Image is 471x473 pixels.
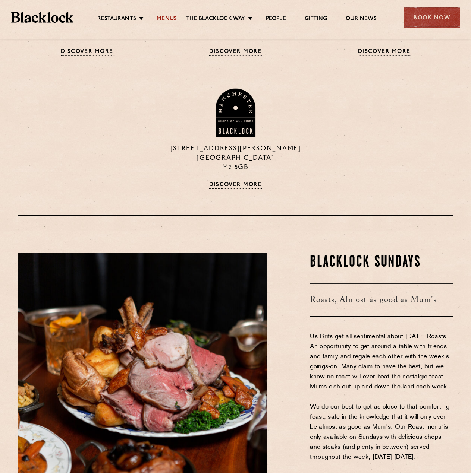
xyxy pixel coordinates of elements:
[310,332,453,463] p: Us Brits get all sentimental about [DATE] Roasts. An opportunity to get around a table with frien...
[11,12,73,22] img: BL_Textured_Logo-footer-cropped.svg
[310,283,453,317] h3: Roasts, Almost as good as Mum's
[186,15,245,23] a: The Blacklock Way
[209,48,262,56] a: Discover More
[214,89,257,137] img: BL_Manchester_Logo-bleed.png
[97,15,136,23] a: Restaurants
[61,48,113,56] a: Discover More
[310,253,453,272] h2: Blacklock Sundays
[209,182,262,189] a: Discover More
[404,7,460,28] div: Book Now
[346,15,377,23] a: Our News
[358,48,410,56] a: Discover More
[167,145,304,172] p: [STREET_ADDRESS][PERSON_NAME] [GEOGRAPHIC_DATA] M2 5GB
[305,15,327,23] a: Gifting
[157,15,177,23] a: Menus
[266,15,286,23] a: People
